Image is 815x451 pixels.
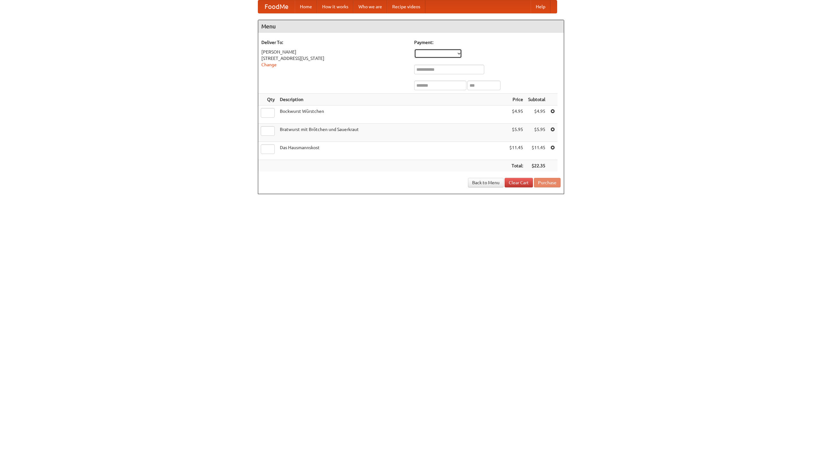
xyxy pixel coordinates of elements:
[526,160,548,172] th: $22.35
[507,160,526,172] th: Total:
[353,0,387,13] a: Who we are
[261,39,408,46] h5: Deliver To:
[468,178,504,187] a: Back to Menu
[258,0,295,13] a: FoodMe
[531,0,550,13] a: Help
[534,178,561,187] button: Purchase
[505,178,533,187] a: Clear Cart
[277,94,507,105] th: Description
[507,124,526,142] td: $5.95
[526,124,548,142] td: $5.95
[526,94,548,105] th: Subtotal
[507,142,526,160] td: $11.45
[277,142,507,160] td: Das Hausmannskost
[507,105,526,124] td: $4.95
[317,0,353,13] a: How it works
[261,62,277,67] a: Change
[258,94,277,105] th: Qty
[414,39,561,46] h5: Payment:
[507,94,526,105] th: Price
[277,105,507,124] td: Bockwurst Würstchen
[387,0,425,13] a: Recipe videos
[261,49,408,55] div: [PERSON_NAME]
[526,105,548,124] td: $4.95
[295,0,317,13] a: Home
[261,55,408,62] div: [STREET_ADDRESS][US_STATE]
[258,20,564,33] h4: Menu
[277,124,507,142] td: Bratwurst mit Brötchen und Sauerkraut
[526,142,548,160] td: $11.45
